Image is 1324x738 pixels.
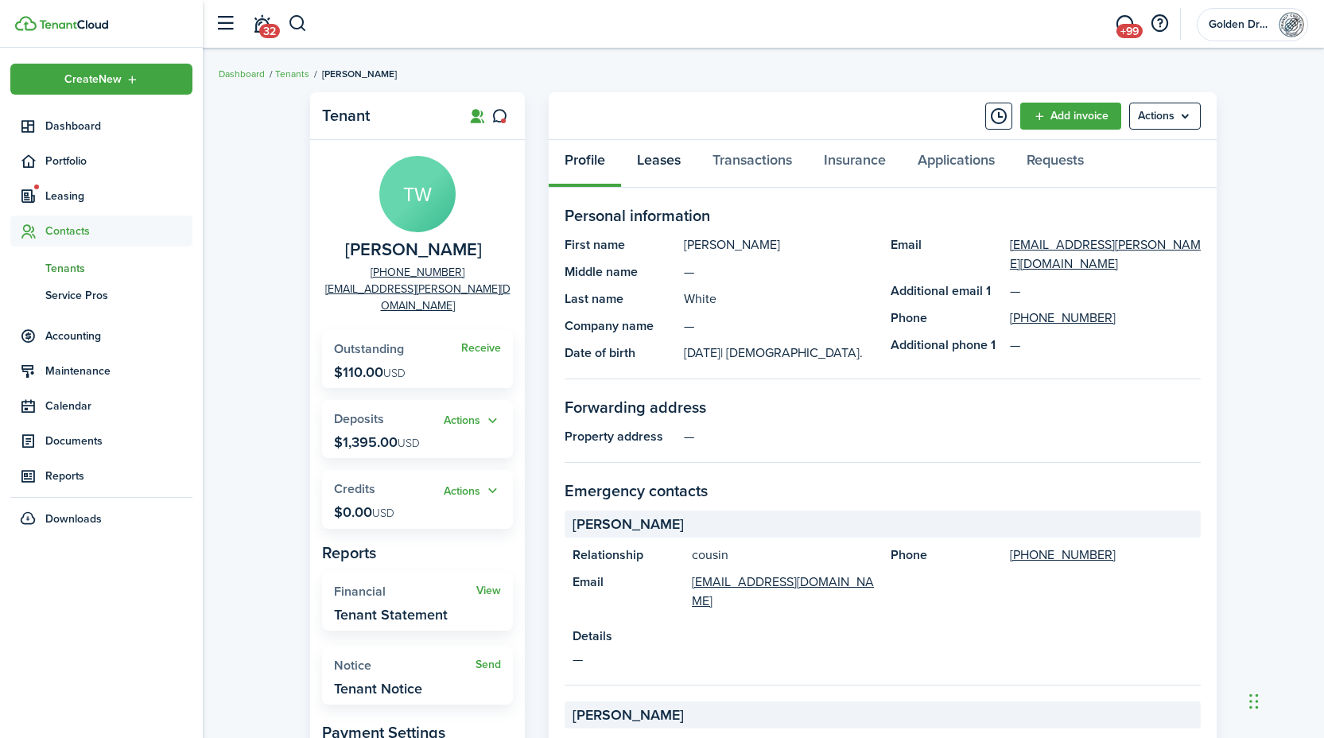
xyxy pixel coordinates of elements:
panel-main-title: Middle name [565,262,676,282]
button: Open resource center [1146,10,1173,37]
span: Calendar [45,398,192,414]
span: USD [398,435,420,452]
p: $1,395.00 [334,434,420,450]
a: Notifications [247,4,277,45]
button: Open menu [1129,103,1201,130]
panel-main-title: Last name [565,289,676,309]
avatar-text: TW [379,156,456,232]
panel-main-description: — [684,427,1201,446]
iframe: Chat Widget [1244,662,1324,738]
a: [PHONE_NUMBER] [1010,309,1116,328]
img: TenantCloud [15,16,37,31]
panel-main-title: Additional phone 1 [891,336,1002,355]
a: Messaging [1109,4,1140,45]
span: Golden Dreams LLC [1209,19,1272,30]
a: Dashboard [10,111,192,142]
panel-main-title: Property address [565,427,676,446]
widget-stats-description: Tenant Notice [334,681,422,697]
panel-main-description: cousin [692,546,875,565]
panel-main-subtitle: Reports [322,541,513,565]
span: [PERSON_NAME] [573,514,684,535]
a: Dashboard [219,67,265,81]
a: Requests [1011,140,1100,188]
button: Open menu [444,412,501,430]
panel-main-title: Email [573,573,684,611]
span: Accounting [45,328,192,344]
span: Tenants [45,260,192,277]
a: [EMAIL_ADDRESS][PERSON_NAME][DOMAIN_NAME] [322,281,513,314]
panel-main-title: Phone [891,546,1002,565]
span: Create New [64,74,122,85]
widget-stats-title: Notice [334,658,476,673]
span: Maintenance [45,363,192,379]
panel-main-title: Phone [891,309,1002,328]
panel-main-section-title: Emergency contacts [565,479,1201,503]
a: Transactions [697,140,808,188]
button: Open sidebar [210,9,240,39]
menu-btn: Actions [1129,103,1201,130]
panel-main-title: Relationship [573,546,684,565]
panel-main-section-title: Personal information [565,204,1201,227]
a: Receive [461,342,501,355]
panel-main-description: [DATE] [684,344,875,363]
span: USD [383,365,406,382]
button: Actions [444,482,501,500]
span: Outstanding [334,340,404,358]
a: Send [476,658,501,671]
panel-main-title: First name [565,235,676,254]
span: Portfolio [45,153,192,169]
button: Search [288,10,308,37]
button: Actions [444,412,501,430]
panel-main-description: — [684,262,875,282]
panel-main-title: Company name [565,317,676,336]
span: Leasing [45,188,192,204]
p: $0.00 [334,504,394,520]
span: | [DEMOGRAPHIC_DATA]. [720,344,863,362]
a: Tenants [275,67,309,81]
panel-main-title: Additional email 1 [891,282,1002,301]
widget-stats-description: Tenant Statement [334,607,448,623]
span: Tanyika White [345,240,482,260]
p: $110.00 [334,364,406,380]
panel-main-title: Tenant [322,107,449,125]
a: Add invoice [1020,103,1121,130]
span: +99 [1116,24,1143,38]
a: View [476,585,501,597]
panel-main-description: [PERSON_NAME] [684,235,875,254]
div: Drag [1249,678,1259,725]
img: TenantCloud [39,20,108,29]
button: Open menu [444,482,501,500]
span: Credits [334,480,375,498]
panel-main-section-title: Forwarding address [565,395,1201,419]
button: Open menu [10,64,192,95]
panel-main-title: Details [573,627,1193,646]
a: Applications [902,140,1011,188]
span: Downloads [45,511,102,527]
a: [EMAIL_ADDRESS][DOMAIN_NAME] [692,573,875,611]
panel-main-title: Email [891,235,1002,274]
span: [PERSON_NAME] [573,705,684,726]
a: [PHONE_NUMBER] [1010,546,1116,565]
span: USD [372,505,394,522]
a: Leases [621,140,697,188]
a: Reports [10,460,192,491]
button: Timeline [985,103,1012,130]
a: Tenants [10,254,192,282]
img: Golden Dreams LLC [1279,12,1304,37]
span: Contacts [45,223,192,239]
panel-main-description: — [573,650,1193,669]
widget-stats-title: Financial [334,585,476,599]
span: Service Pros [45,287,192,304]
a: [PHONE_NUMBER] [371,264,464,281]
panel-main-title: Date of birth [565,344,676,363]
span: Deposits [334,410,384,428]
a: Service Pros [10,282,192,309]
a: [EMAIL_ADDRESS][PERSON_NAME][DOMAIN_NAME] [1010,235,1201,274]
span: 32 [259,24,280,38]
span: [PERSON_NAME] [322,67,397,81]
